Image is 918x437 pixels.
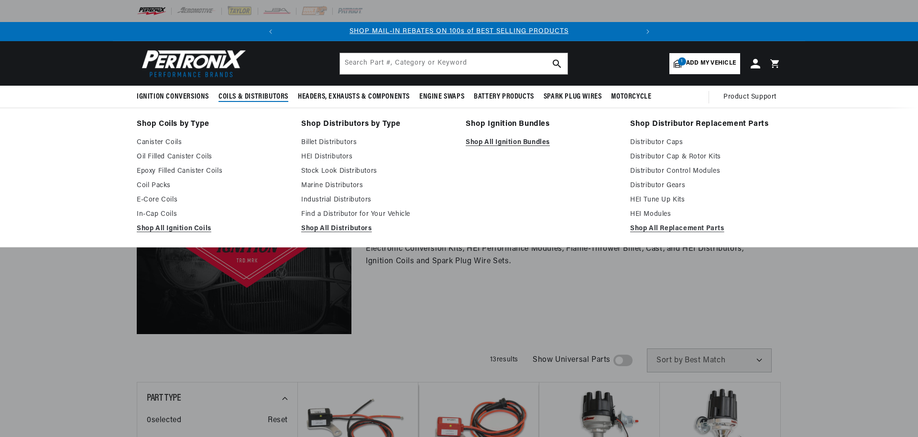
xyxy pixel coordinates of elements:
[350,28,568,35] a: SHOP MAIL-IN REBATES ON 100s of BEST SELLING PRODUCTS
[301,166,452,177] a: Stock Look Distributors
[415,86,469,108] summary: Engine Swaps
[137,194,288,206] a: E-Core Coils
[268,415,288,427] span: Reset
[298,92,410,102] span: Headers, Exhausts & Components
[301,223,452,235] a: Shop All Distributors
[137,151,288,163] a: Oil Filled Canister Coils
[293,86,415,108] summary: Headers, Exhausts & Components
[723,86,781,109] summary: Product Support
[301,194,452,206] a: Industrial Distributors
[301,151,452,163] a: HEI Distributors
[261,22,280,41] button: Translation missing: en.sections.announcements.previous_announcement
[340,53,568,74] input: Search Part #, Category or Keyword
[656,357,683,364] span: Sort by
[466,137,617,148] a: Shop All Ignition Bundles
[606,86,656,108] summary: Motorcycle
[137,86,214,108] summary: Ignition Conversions
[137,47,247,80] img: Pertronix
[544,92,602,102] span: Spark Plug Wires
[630,180,781,191] a: Distributor Gears
[214,86,293,108] summary: Coils & Distributors
[137,92,209,102] span: Ignition Conversions
[546,53,568,74] button: search button
[630,166,781,177] a: Distributor Control Modules
[490,356,518,363] span: 13 results
[137,118,288,131] a: Shop Coils by Type
[630,194,781,206] a: HEI Tune Up Kits
[147,393,181,403] span: Part Type
[280,26,638,37] div: Announcement
[647,348,772,372] select: Sort by
[474,92,534,102] span: Battery Products
[280,26,638,37] div: 1 of 2
[301,180,452,191] a: Marine Distributors
[630,118,781,131] a: Shop Distributor Replacement Parts
[137,137,288,148] a: Canister Coils
[630,137,781,148] a: Distributor Caps
[466,118,617,131] a: Shop Ignition Bundles
[219,92,288,102] span: Coils & Distributors
[723,92,776,102] span: Product Support
[301,118,452,131] a: Shop Distributors by Type
[611,92,651,102] span: Motorcycle
[539,86,607,108] summary: Spark Plug Wires
[630,151,781,163] a: Distributor Cap & Rotor Kits
[301,137,452,148] a: Billet Distributors
[137,180,288,191] a: Coil Packs
[469,86,539,108] summary: Battery Products
[137,209,288,220] a: In-Cap Coils
[301,209,452,220] a: Find a Distributor for Your Vehicle
[638,22,657,41] button: Translation missing: en.sections.announcements.next_announcement
[137,166,288,177] a: Epoxy Filled Canister Coils
[630,209,781,220] a: HEI Modules
[630,223,781,235] a: Shop All Replacement Parts
[137,223,288,235] a: Shop All Ignition Coils
[419,92,464,102] span: Engine Swaps
[113,22,805,41] slideshow-component: Translation missing: en.sections.announcements.announcement_bar
[678,57,686,66] span: 1
[533,354,611,367] span: Show Universal Parts
[686,59,736,68] span: Add my vehicle
[147,415,181,427] span: 0 selected
[669,53,740,74] a: 1Add my vehicle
